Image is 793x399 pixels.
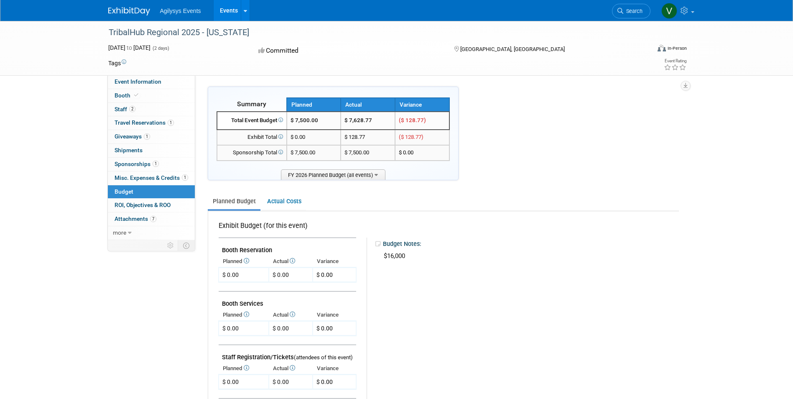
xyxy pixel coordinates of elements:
th: Planned [287,98,341,112]
th: Actual [269,363,313,374]
img: Format-Inperson.png [658,45,666,51]
span: Agilysys Events [160,8,201,14]
span: (2 days) [152,46,169,51]
div: Exhibit Total [221,133,283,141]
td: Booth Reservation [219,238,356,256]
span: (attendees of this event) [294,354,353,361]
span: Staff [115,106,135,113]
td: $ 0.00 [269,375,313,389]
span: 7 [150,216,156,222]
td: $ 7,500.00 [341,145,395,161]
span: Search [623,8,643,14]
th: Variance [313,363,356,374]
th: Variance [313,309,356,321]
th: Actual [269,309,313,321]
th: Planned [219,309,269,321]
span: Shipments [115,147,143,153]
span: Misc. Expenses & Credits [115,174,188,181]
a: Event Information [108,75,195,89]
span: $ 0.00 [399,149,413,156]
td: Booth Services [219,292,356,309]
span: FY 2026 Planned Budget (all events) [281,169,385,180]
a: Search [612,4,650,18]
th: Planned [219,256,269,267]
div: Event Format [601,43,687,56]
td: Tags [108,59,126,67]
div: $ 0.00 [222,324,239,332]
a: Booth [108,89,195,102]
span: ($ 128.77) [399,117,426,123]
div: TribalHub Regional 2025 - [US_STATE] [106,25,638,40]
span: $ 0.00 [273,271,289,278]
td: Staff Registration/Tickets [219,345,356,363]
a: Shipments [108,144,195,157]
div: $ 0.00 [222,378,239,386]
div: Total Event Budget [221,117,283,125]
a: Sponsorships1 [108,158,195,171]
span: [GEOGRAPHIC_DATA], [GEOGRAPHIC_DATA] [460,46,565,52]
span: 1 [144,133,150,140]
a: Travel Reservations1 [108,116,195,130]
img: ExhibitDay [108,7,150,15]
span: 1 [168,120,174,126]
img: Victoria Telesco [661,3,677,19]
div: Sponsorship Total [221,149,283,157]
span: Event Information [115,78,161,85]
span: Sponsorships [115,161,159,167]
span: Summary [237,100,266,108]
span: [DATE] [DATE] [108,44,150,51]
span: Booth [115,92,140,99]
div: $16,000 [381,250,665,277]
th: Planned [219,363,269,374]
th: Variance [313,256,356,267]
th: Variance [395,98,449,112]
a: ROI, Objectives & ROO [108,199,195,212]
a: Planned Budget [208,194,260,209]
a: Giveaways1 [108,130,195,143]
a: Attachments7 [108,212,195,226]
span: more [113,229,126,236]
td: $ 128.77 [341,130,395,145]
a: Misc. Expenses & Credits1 [108,171,195,185]
a: Budget [108,185,195,199]
a: more [108,226,195,240]
td: $ 7,628.77 [341,112,395,130]
span: $ 0.00 [316,271,333,278]
span: $ 0.00 [291,134,305,140]
a: Actual Costs [262,194,306,209]
span: Travel Reservations [115,119,174,126]
div: Budget Notes: [375,238,671,250]
span: Giveaways [115,133,150,140]
i: Booth reservation complete [134,93,138,97]
td: Toggle Event Tabs [178,240,195,251]
span: $ 0.00 [316,325,333,332]
span: to [125,44,133,51]
span: 1 [153,161,159,167]
span: Attachments [115,215,156,222]
span: ($ 128.77) [399,134,423,140]
span: $ 7,500.00 [291,117,318,123]
div: Committed [256,43,441,58]
div: Exhibit Budget (for this event) [219,221,353,235]
span: 2 [129,106,135,112]
span: $ 0.00 [316,379,333,385]
td: Personalize Event Tab Strip [163,240,178,251]
div: $ 0.00 [222,271,239,279]
span: ROI, Objectives & ROO [115,202,171,208]
a: Staff2 [108,103,195,116]
span: $ 7,500.00 [291,149,315,156]
div: In-Person [667,45,687,51]
th: Actual [269,256,313,267]
span: 1 [182,174,188,181]
th: Actual [341,98,395,112]
span: Budget [115,188,133,195]
td: $ 0.00 [269,321,313,336]
div: Event Rating [664,59,686,63]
